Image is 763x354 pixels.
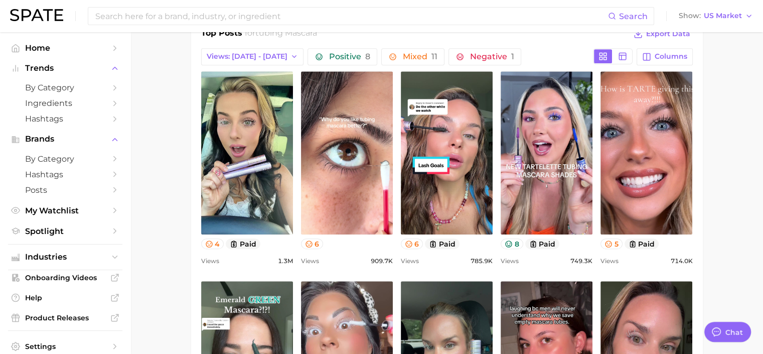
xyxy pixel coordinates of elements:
[570,255,592,267] span: 749.3k
[8,167,122,182] a: Hashtags
[619,12,648,21] span: Search
[278,255,293,267] span: 1.3m
[670,255,692,267] span: 714.0k
[676,10,755,23] button: ShowUS Market
[679,13,701,19] span: Show
[25,98,105,108] span: Ingredients
[25,135,105,144] span: Brands
[8,40,122,56] a: Home
[329,53,370,61] span: Positive
[25,185,105,195] span: Posts
[207,52,287,61] span: Views: [DATE] - [DATE]
[255,28,317,38] span: tubing mascara
[201,27,242,42] h1: Top Posts
[655,52,687,61] span: Columns
[8,310,122,325] a: Product Releases
[8,132,122,147] button: Brands
[25,64,105,73] span: Trends
[401,239,423,249] button: 6
[201,48,304,65] button: Views: [DATE] - [DATE]
[471,255,493,267] span: 785.9k
[8,61,122,76] button: Trends
[600,255,619,267] span: Views
[402,53,437,61] span: Mixed
[8,182,122,198] a: Posts
[511,52,514,61] span: 1
[25,114,105,124] span: Hashtags
[25,170,105,179] span: Hashtags
[637,48,692,65] button: Columns
[8,151,122,167] a: by Category
[25,313,105,322] span: Product Releases
[8,203,122,218] a: My Watchlist
[8,250,122,265] button: Industries
[365,52,370,61] span: 8
[501,239,523,249] button: 8
[501,255,519,267] span: Views
[301,255,319,267] span: Views
[600,239,623,249] button: 5
[8,290,122,305] a: Help
[25,154,105,164] span: by Category
[431,52,437,61] span: 11
[646,30,690,38] span: Export Data
[470,53,514,61] span: Negative
[245,27,317,42] h2: for
[525,239,560,249] button: paid
[25,226,105,236] span: Spotlight
[25,342,105,351] span: Settings
[631,27,692,41] button: Export Data
[8,223,122,239] a: Spotlight
[425,239,460,249] button: paid
[25,293,105,302] span: Help
[8,339,122,354] a: Settings
[226,239,260,249] button: paid
[8,95,122,111] a: Ingredients
[25,273,105,282] span: Onboarding Videos
[201,255,219,267] span: Views
[25,43,105,53] span: Home
[201,239,224,249] button: 4
[625,239,659,249] button: paid
[10,9,63,21] img: SPATE
[25,206,105,215] span: My Watchlist
[94,8,608,25] input: Search here for a brand, industry, or ingredient
[301,239,324,249] button: 6
[25,253,105,262] span: Industries
[8,80,122,95] a: by Category
[371,255,393,267] span: 909.7k
[401,255,419,267] span: Views
[25,83,105,92] span: by Category
[8,270,122,285] a: Onboarding Videos
[8,111,122,127] a: Hashtags
[704,13,742,19] span: US Market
